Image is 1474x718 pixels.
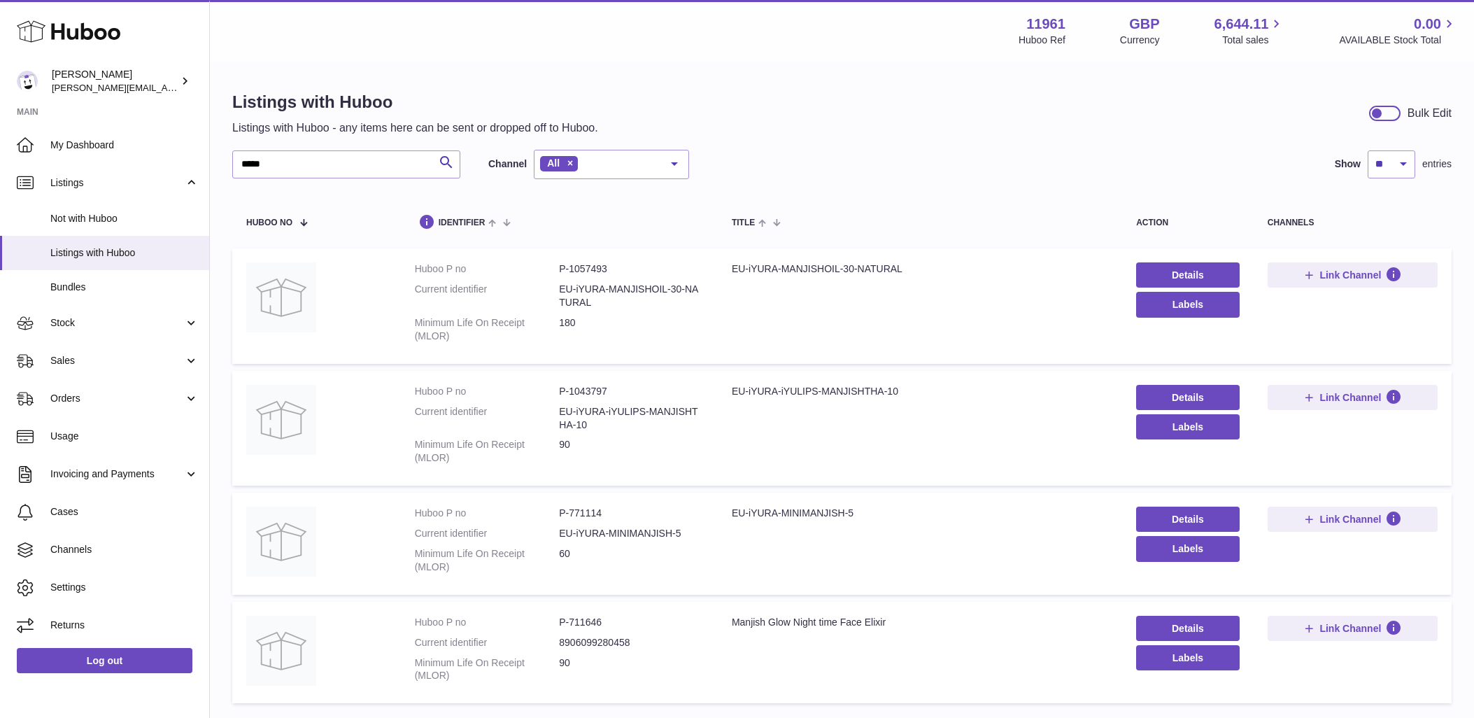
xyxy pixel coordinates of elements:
[1339,34,1457,47] span: AVAILABLE Stock Total
[415,616,560,629] dt: Huboo P no
[732,218,755,227] span: title
[559,527,704,540] dd: EU-iYURA-MINIMANJISH-5
[559,507,704,520] dd: P-771114
[50,246,199,260] span: Listings with Huboo
[1136,385,1240,410] a: Details
[52,82,281,93] span: [PERSON_NAME][EMAIL_ADDRESS][DOMAIN_NAME]
[1136,262,1240,288] a: Details
[246,262,316,332] img: EU-iYURA-MANJISHOIL-30-NATURAL
[50,619,199,632] span: Returns
[50,430,199,443] span: Usage
[1136,645,1240,670] button: Labels
[50,543,199,556] span: Channels
[50,392,184,405] span: Orders
[1319,513,1381,526] span: Link Channel
[1222,34,1284,47] span: Total sales
[246,507,316,577] img: EU-iYURA-MINIMANJISH-5
[1268,262,1438,288] button: Link Channel
[1268,385,1438,410] button: Link Channel
[1136,507,1240,532] a: Details
[732,507,1108,520] div: EU-iYURA-MINIMANJISH-5
[232,91,598,113] h1: Listings with Huboo
[415,405,560,432] dt: Current identifier
[246,385,316,455] img: EU-iYURA-iYULIPS-MANJISHTHA-10
[1335,157,1361,171] label: Show
[1120,34,1160,47] div: Currency
[732,385,1108,398] div: EU-iYURA-iYULIPS-MANJISHTHA-10
[1319,622,1381,635] span: Link Channel
[1129,15,1159,34] strong: GBP
[1136,218,1240,227] div: action
[52,68,178,94] div: [PERSON_NAME]
[50,316,184,330] span: Stock
[232,120,598,136] p: Listings with Huboo - any items here can be sent or dropped off to Huboo.
[1136,536,1240,561] button: Labels
[1268,507,1438,532] button: Link Channel
[1422,157,1452,171] span: entries
[1268,616,1438,641] button: Link Channel
[559,385,704,398] dd: P-1043797
[415,283,560,309] dt: Current identifier
[415,316,560,343] dt: Minimum Life On Receipt (MLOR)
[1408,106,1452,121] div: Bulk Edit
[246,616,316,686] img: Manjish Glow Night time Face Elixir
[1019,34,1065,47] div: Huboo Ref
[1268,218,1438,227] div: channels
[439,218,486,227] span: identifier
[559,262,704,276] dd: P-1057493
[415,656,560,683] dt: Minimum Life On Receipt (MLOR)
[547,157,560,169] span: All
[1136,616,1240,641] a: Details
[50,467,184,481] span: Invoicing and Payments
[1414,15,1441,34] span: 0.00
[732,262,1108,276] div: EU-iYURA-MANJISHOIL-30-NATURAL
[50,581,199,594] span: Settings
[415,385,560,398] dt: Huboo P no
[50,139,199,152] span: My Dashboard
[17,71,38,92] img: raghav@transformative.in
[1026,15,1065,34] strong: 11961
[559,656,704,683] dd: 90
[50,212,199,225] span: Not with Huboo
[732,616,1108,629] div: Manjish Glow Night time Face Elixir
[559,547,704,574] dd: 60
[415,507,560,520] dt: Huboo P no
[1136,414,1240,439] button: Labels
[1319,269,1381,281] span: Link Channel
[559,283,704,309] dd: EU-iYURA-MANJISHOIL-30-NATURAL
[559,616,704,629] dd: P-711646
[559,405,704,432] dd: EU-iYURA-iYULIPS-MANJISHTHA-10
[559,636,704,649] dd: 8906099280458
[415,547,560,574] dt: Minimum Life On Receipt (MLOR)
[415,527,560,540] dt: Current identifier
[559,438,704,465] dd: 90
[559,316,704,343] dd: 180
[415,636,560,649] dt: Current identifier
[488,157,527,171] label: Channel
[50,176,184,190] span: Listings
[50,354,184,367] span: Sales
[415,262,560,276] dt: Huboo P no
[415,438,560,465] dt: Minimum Life On Receipt (MLOR)
[1136,292,1240,317] button: Labels
[246,218,292,227] span: Huboo no
[1339,15,1457,47] a: 0.00 AVAILABLE Stock Total
[1319,391,1381,404] span: Link Channel
[1214,15,1269,34] span: 6,644.11
[17,648,192,673] a: Log out
[50,281,199,294] span: Bundles
[50,505,199,519] span: Cases
[1214,15,1285,47] a: 6,644.11 Total sales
